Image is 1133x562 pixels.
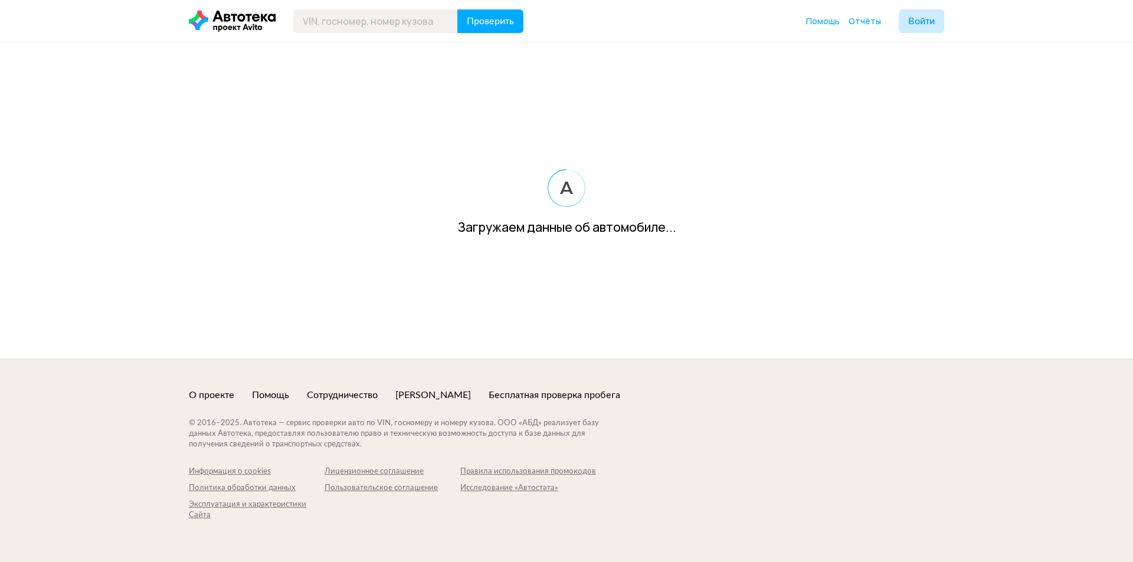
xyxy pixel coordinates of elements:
button: Проверить [457,9,523,33]
a: О проекте [189,389,234,402]
a: Политика обработки данных [189,483,325,494]
a: Информация о cookies [189,466,325,477]
a: Сотрудничество [307,389,378,402]
div: © 2016– 2025 . Автотека — сервис проверки авто по VIN, госномеру и номеру кузова. ООО «АБД» реали... [189,418,623,450]
a: [PERSON_NAME] [395,389,471,402]
a: Помощь [252,389,289,402]
a: Бесплатная проверка пробега [489,389,620,402]
span: Войти [908,17,935,26]
a: Исследование «Автостата» [460,483,596,494]
div: Загружаем данные об автомобиле... [457,219,676,236]
a: Пользовательское соглашение [325,483,460,494]
a: Эксплуатация и характеристики Сайта [189,499,325,521]
a: Лицензионное соглашение [325,466,460,477]
input: VIN, госномер, номер кузова [293,9,458,33]
span: Проверить [467,17,514,26]
a: Правила использования промокодов [460,466,596,477]
button: Войти [899,9,944,33]
a: Отчёты [849,15,881,27]
a: Помощь [806,15,840,27]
